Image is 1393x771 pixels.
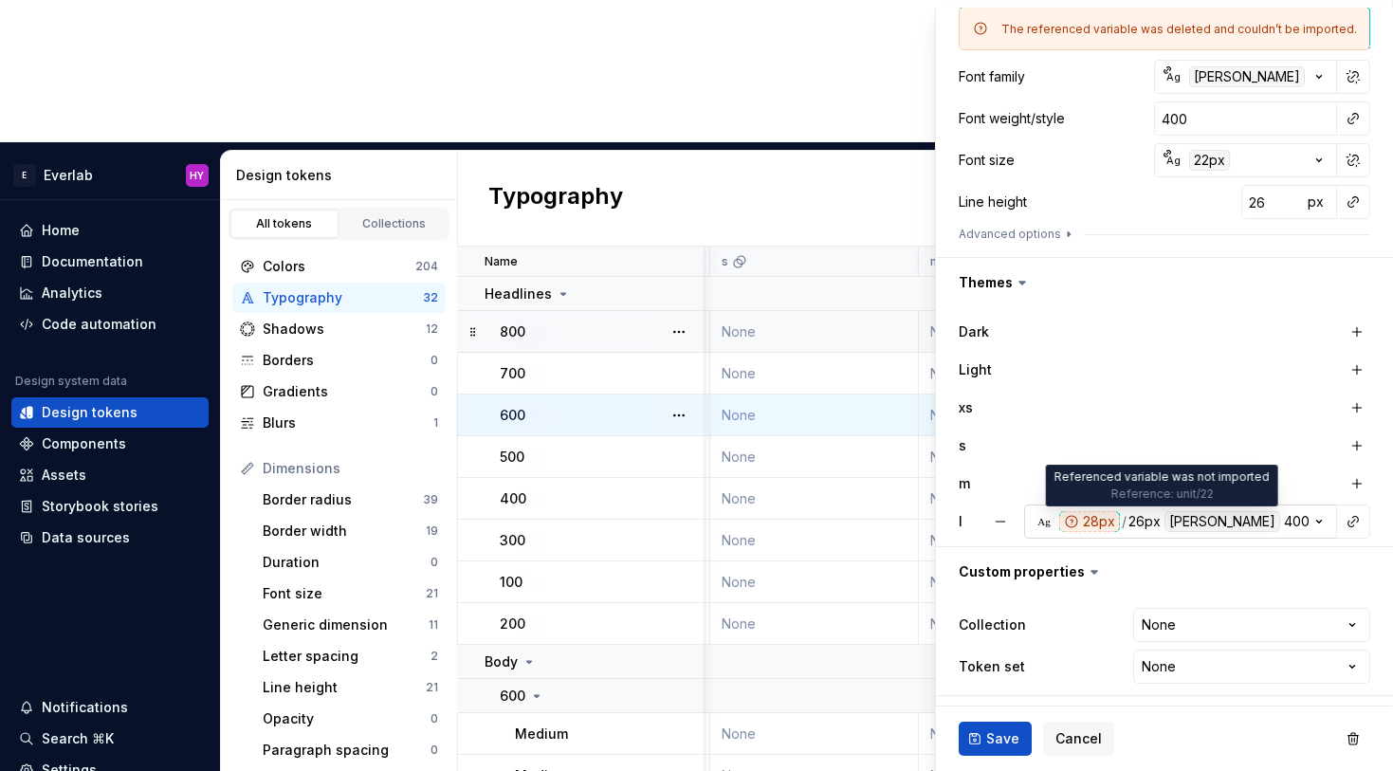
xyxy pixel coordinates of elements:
div: Typography [263,288,423,307]
div: 400 [1284,511,1310,532]
div: 19 [426,523,438,539]
div: The referenced variable was deleted and couldn’t be imported. [1001,22,1357,37]
a: Border width19 [255,516,446,546]
a: Home [11,215,209,246]
p: 600 [500,687,525,706]
div: Storybook stories [42,497,158,516]
h2: Typography [488,181,623,215]
p: 100 [500,573,522,592]
div: 11 [429,617,438,633]
div: Gradients [263,382,431,401]
td: None [919,353,1127,395]
a: Components [11,429,209,459]
div: Everlab [44,166,93,185]
a: Colors204 [232,251,446,282]
a: Data sources [11,523,209,553]
label: Collection [959,615,1026,634]
a: Font size21 [255,578,446,609]
div: Duration [263,553,431,572]
div: Search ⌘K [42,729,114,748]
div: 0 [431,711,438,726]
div: Components [42,434,126,453]
div: Border radius [263,490,423,509]
span: Save [986,729,1019,748]
td: None [919,603,1127,645]
td: None [710,603,919,645]
td: None [710,713,919,755]
button: Save [959,722,1032,756]
div: 204 [415,259,438,274]
button: Ag[PERSON_NAME] [1154,60,1337,94]
a: Documentation [11,247,209,277]
td: None [710,395,919,436]
span: Cancel [1055,729,1102,748]
td: None [710,478,919,520]
button: Advanced options [959,227,1076,242]
p: 200 [500,615,525,633]
a: Opacity0 [255,704,446,734]
button: px [1303,189,1329,215]
td: None [919,520,1127,561]
input: 20 [1241,185,1303,219]
div: 12 [426,321,438,337]
div: 28px [1059,511,1120,532]
a: Assets [11,460,209,490]
td: None [710,311,919,353]
div: 21 [426,680,438,695]
div: Opacity [263,709,431,728]
div: Blurs [263,413,433,432]
div: Design tokens [42,403,137,422]
div: Notifications [42,698,128,717]
button: EEverlabHY [4,155,216,195]
label: s [959,436,966,455]
td: None [919,436,1127,478]
div: Analytics [42,284,102,303]
a: Code automation [11,309,209,340]
span: px [1309,193,1325,210]
button: Ag22px [1154,143,1337,177]
a: Blurs1 [232,408,446,438]
p: Headlines [485,285,552,303]
a: Letter spacing2 [255,641,446,671]
td: None [710,353,919,395]
td: None [710,561,919,603]
div: [PERSON_NAME] [1164,511,1280,532]
td: None [919,713,1127,755]
div: Data sources [42,528,130,547]
div: Paragraph spacing [263,741,431,760]
div: Font weight/style [959,109,1065,128]
div: Home [42,221,80,240]
td: None [919,478,1127,520]
div: 0 [431,384,438,399]
div: Shadows [263,320,426,339]
div: Referenced variable was not imported [1046,465,1278,506]
p: Body [485,652,518,671]
a: Paragraph spacing0 [255,735,446,765]
a: Analytics [11,278,209,308]
button: Cancel [1043,722,1114,756]
div: Reference: unit/22 [1054,486,1270,502]
div: Ag [1036,514,1052,529]
div: Collections [347,216,442,231]
div: 39 [423,492,438,507]
div: 32 [423,290,438,305]
p: 600 [500,406,525,425]
button: Ag28px/26px[PERSON_NAME]400 [1024,505,1337,539]
a: Design tokens [11,397,209,428]
label: m [959,474,970,493]
p: m [930,254,941,269]
div: Font family [959,67,1025,86]
div: 21 [426,586,438,601]
div: 0 [431,555,438,570]
label: Light [959,360,992,379]
div: HY [191,168,205,183]
div: Code automation [42,315,156,334]
div: Colors [263,257,415,276]
a: Generic dimension11 [255,610,446,640]
p: Name [485,254,518,269]
td: None [919,561,1127,603]
label: l [959,512,962,531]
p: s [722,254,728,269]
div: 2 [431,649,438,664]
div: 0 [431,353,438,368]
